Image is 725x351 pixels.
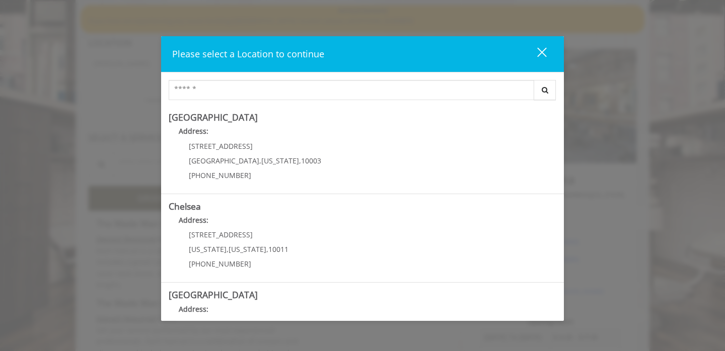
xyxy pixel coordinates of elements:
[169,80,556,105] div: Center Select
[179,126,208,136] b: Address:
[189,141,253,151] span: [STREET_ADDRESS]
[526,47,546,62] div: close dialog
[169,200,201,212] b: Chelsea
[229,244,266,254] span: [US_STATE]
[189,244,227,254] span: [US_STATE]
[189,259,251,269] span: [PHONE_NUMBER]
[179,215,208,225] b: Address:
[539,86,551,94] i: Search button
[189,230,253,239] span: [STREET_ADDRESS]
[169,111,258,123] b: [GEOGRAPHIC_DATA]
[268,244,288,254] span: 10011
[261,156,299,165] span: [US_STATE]
[519,44,553,64] button: close dialog
[189,156,259,165] span: [GEOGRAPHIC_DATA]
[169,80,534,100] input: Search Center
[227,244,229,254] span: ,
[169,289,258,301] b: [GEOGRAPHIC_DATA]
[179,304,208,314] b: Address:
[259,156,261,165] span: ,
[299,156,301,165] span: ,
[266,244,268,254] span: ,
[189,170,251,180] span: [PHONE_NUMBER]
[172,48,324,60] span: Please select a Location to continue
[301,156,321,165] span: 10003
